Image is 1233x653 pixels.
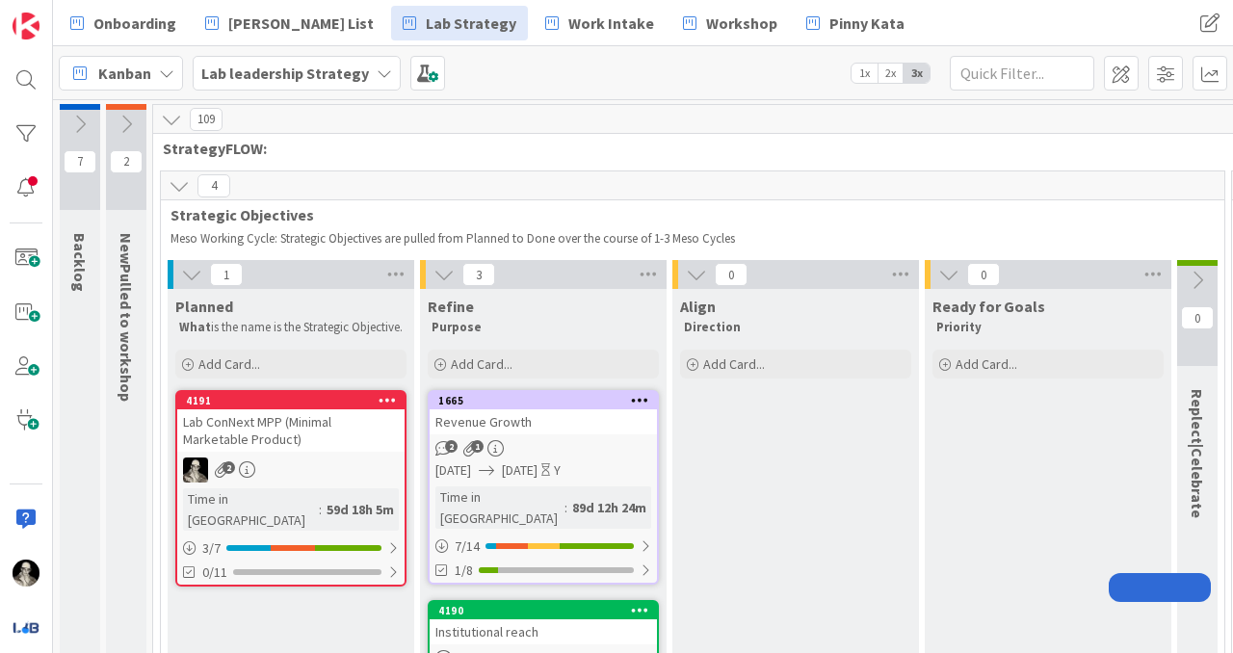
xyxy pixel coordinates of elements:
[201,64,369,83] b: Lab leadership Strategy
[223,461,235,474] span: 2
[70,233,90,292] span: Backlog
[322,499,399,520] div: 59d 18h 5m
[936,319,982,335] strong: Priority
[878,64,904,83] span: 2x
[228,12,374,35] span: [PERSON_NAME] List
[795,6,916,40] a: Pinny Kata
[175,297,233,316] span: Planned
[435,460,471,481] span: [DATE]
[430,392,657,434] div: 1665Revenue Growth
[183,488,319,531] div: Time in [GEOGRAPHIC_DATA]
[319,499,322,520] span: :
[430,602,657,619] div: 4190
[455,536,480,557] span: 7 / 14
[98,62,151,85] span: Kanban
[183,457,208,483] img: WS
[428,297,474,316] span: Refine
[567,497,651,518] div: 89d 12h 24m
[59,6,188,40] a: Onboarding
[534,6,666,40] a: Work Intake
[1181,306,1214,329] span: 0
[171,205,1200,224] span: Strategic Objectives
[202,562,227,583] span: 0/11
[179,320,403,335] p: is the name is the Strategic Objective.
[568,12,654,35] span: Work Intake
[13,560,39,587] img: WS
[932,297,1045,316] span: Ready for Goals
[706,12,777,35] span: Workshop
[186,394,405,407] div: 4191
[554,460,561,481] div: Y
[179,319,211,335] strong: What
[190,108,223,131] span: 109
[197,174,230,197] span: 4
[684,319,741,335] strong: Direction
[93,12,176,35] span: Onboarding
[715,263,748,286] span: 0
[171,231,1215,247] p: Meso Working Cycle: Strategic Objectives are pulled from Planned to Done over the course of 1-3 M...
[177,392,405,409] div: 4191
[852,64,878,83] span: 1x
[435,486,564,529] div: Time in [GEOGRAPHIC_DATA]
[198,355,260,373] span: Add Card...
[671,6,789,40] a: Workshop
[455,561,473,581] span: 1/8
[177,457,405,483] div: WS
[967,263,1000,286] span: 0
[471,440,484,453] span: 1
[177,536,405,561] div: 3/7
[202,538,221,559] span: 3 / 7
[430,602,657,644] div: 4190Institutional reach
[210,263,243,286] span: 1
[432,319,482,335] strong: Purpose
[64,150,96,173] span: 7
[438,394,657,407] div: 1665
[1188,389,1207,518] span: Replect|Celebrate
[430,619,657,644] div: Institutional reach
[13,614,39,640] img: avatar
[194,6,385,40] a: [PERSON_NAME] List
[430,409,657,434] div: Revenue Growth
[680,297,716,316] span: Align
[110,150,143,173] span: 2
[445,440,458,453] span: 2
[950,56,1094,91] input: Quick Filter...
[451,355,512,373] span: Add Card...
[703,355,765,373] span: Add Card...
[904,64,930,83] span: 3x
[13,13,39,39] img: Visit kanbanzone.com
[117,233,136,402] span: NewPulled to workshop
[430,392,657,409] div: 1665
[502,460,538,481] span: [DATE]
[462,263,495,286] span: 3
[956,355,1017,373] span: Add Card...
[430,535,657,559] div: 7/14
[426,12,516,35] span: Lab Strategy
[829,12,905,35] span: Pinny Kata
[391,6,528,40] a: Lab Strategy
[177,392,405,452] div: 4191Lab ConNext MPP (Minimal Marketable Product)
[438,604,657,617] div: 4190
[564,497,567,518] span: :
[177,409,405,452] div: Lab ConNext MPP (Minimal Marketable Product)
